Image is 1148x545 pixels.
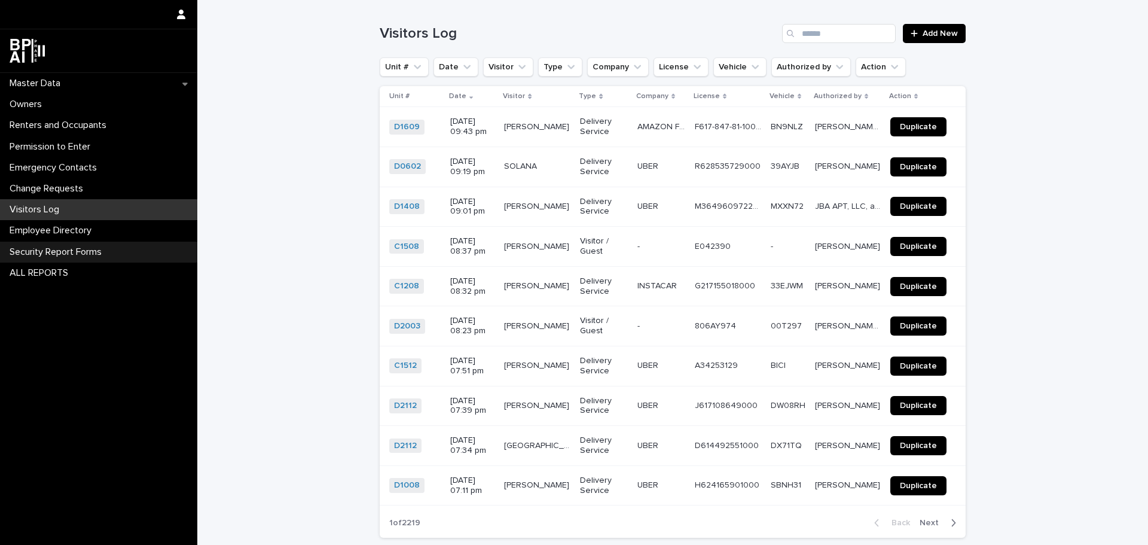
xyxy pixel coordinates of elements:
tr: D1408 [DATE] 09:01 pm[PERSON_NAME][PERSON_NAME] Delivery ServiceUBERUBER M364960972260M3649609722... [380,187,966,227]
p: MXXN72 [771,199,806,212]
p: [PERSON_NAME] [504,398,572,411]
tr: C1508 [DATE] 08:37 pm[PERSON_NAME][PERSON_NAME] Visitor / Guest-- E042390E042390 -- [PERSON_NAME]... [380,227,966,267]
p: Unit # [389,90,410,103]
p: [PERSON_NAME] [815,279,883,291]
p: [DATE] 07:39 pm [450,396,494,416]
p: ALL REPORTS [5,267,78,279]
button: Visitor [483,57,533,77]
p: [DATE] 08:23 pm [450,316,494,336]
span: Duplicate [900,242,937,251]
p: UBER [637,159,661,172]
p: BICI [771,358,788,371]
p: [PERSON_NAME] [815,478,883,491]
p: Emergency Contacts [5,162,106,173]
p: Company [636,90,668,103]
p: BN9NLZ [771,120,805,132]
p: AMAZON FLEX [637,120,688,132]
button: Unit # [380,57,429,77]
a: Duplicate [890,436,947,455]
p: JBA APT, LLC, a Florida limited liability company C/O Juanita Barberi Aristizabal [815,199,883,212]
p: UBER [637,358,661,371]
p: Delivery Service [580,396,627,416]
p: DAVIES QUINTANELA [504,319,572,331]
p: [DATE] 09:01 pm [450,197,494,217]
a: D1609 [394,122,420,132]
p: Master Data [5,78,70,89]
a: Duplicate [890,277,947,296]
p: Delivery Service [580,436,627,456]
p: A34253129 [695,358,740,371]
p: Visitor / Guest [580,236,627,257]
p: SOLANA [504,159,539,172]
p: DX71TQ [771,439,804,451]
tr: D2112 [DATE] 07:34 pm[GEOGRAPHIC_DATA][GEOGRAPHIC_DATA] Delivery ServiceUBERUBER D614492551000D61... [380,426,966,466]
span: Duplicate [900,442,937,450]
a: C1208 [394,281,419,291]
p: [DATE] 08:32 pm [450,276,494,297]
p: Change Requests [5,183,93,194]
p: Delivery Service [580,157,627,177]
a: D0602 [394,162,421,172]
p: F617-847-81-100-0 [695,120,764,132]
p: 33EJWM [771,279,805,291]
p: G217155018000 [695,279,758,291]
span: Back [884,519,910,527]
p: [DATE] 07:51 pm [450,356,494,376]
tr: C1512 [DATE] 07:51 pm[PERSON_NAME][PERSON_NAME] Delivery ServiceUBERUBER A34253129A34253129 BICIB... [380,346,966,386]
p: Visitors Log [5,204,69,215]
p: XIOMARA GONZALEZ [504,279,572,291]
div: Search [782,24,896,43]
p: UBER [637,478,661,491]
p: Action [889,90,911,103]
p: [PERSON_NAME] [815,239,883,252]
p: H624165901000 [695,478,762,491]
p: [DATE] 08:37 pm [450,236,494,257]
p: [PERSON_NAME] [815,159,883,172]
img: dwgmcNfxSF6WIOOXiGgu [10,39,45,63]
h1: Visitors Log [380,25,777,42]
span: Next [920,519,946,527]
tr: D0602 [DATE] 09:19 pmSOLANASOLANA Delivery ServiceUBERUBER R628535729000R628535729000 39AYJB39AYJ... [380,147,966,187]
p: [DATE] 07:34 pm [450,436,494,456]
p: E042390 [695,239,733,252]
tr: D1008 [DATE] 07:11 pm[PERSON_NAME][PERSON_NAME] Delivery ServiceUBERUBER H624165901000H6241659010... [380,465,966,506]
p: Delivery Service [580,276,627,297]
p: [PERSON_NAME] [815,398,883,411]
span: Duplicate [900,123,937,131]
p: [PERSON_NAME] [815,358,883,371]
p: Visitor [503,90,525,103]
p: UBER [637,199,661,212]
a: D2003 [394,321,420,331]
p: UBER [637,439,661,451]
p: Type [579,90,596,103]
p: Vehicle [770,90,795,103]
p: UBER [637,398,661,411]
a: Add New [903,24,966,43]
a: C1508 [394,242,419,252]
p: Delivery Service [580,117,627,137]
a: Duplicate [890,157,947,176]
p: Security Report Forms [5,246,111,258]
p: Authorized by [814,90,862,103]
tr: D1609 [DATE] 09:43 pm[PERSON_NAME][PERSON_NAME] Delivery ServiceAMAZON FLEXAMAZON FLEX F617-847-8... [380,107,966,147]
p: Ana Maria Alvarez [815,120,883,132]
a: Duplicate [890,357,947,376]
p: YOSMEL MATURELL [504,199,572,212]
p: CARLOS FLORES [504,120,572,132]
span: Duplicate [900,202,937,211]
p: R628535729000 [695,159,763,172]
p: Owners [5,99,51,110]
button: Type [538,57,582,77]
a: Duplicate [890,197,947,216]
a: D1408 [394,202,420,212]
p: Visitor / Guest [580,316,627,336]
p: Employee Directory [5,225,101,236]
p: Delivery Service [580,356,627,376]
p: Hector Eduardo Leon Rivera [815,319,883,331]
p: 00T297 [771,319,804,331]
a: Duplicate [890,316,947,336]
p: [PERSON_NAME] [815,439,883,451]
p: Delivery Service [580,476,627,496]
p: - [637,239,642,252]
button: Date [433,57,478,77]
